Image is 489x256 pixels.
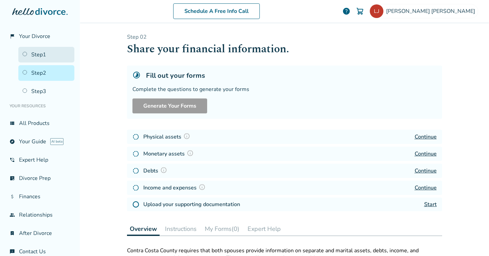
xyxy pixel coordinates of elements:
[127,41,442,57] h1: Share your financial information.
[5,189,74,204] a: attach_moneyFinances
[132,133,139,140] img: In Progress
[132,184,139,191] img: In Progress
[5,225,74,241] a: bookmark_checkAfter Divorce
[370,4,383,18] img: loidaexa@yahoo.com
[415,167,437,175] a: Continue
[10,212,15,218] span: group
[143,200,240,208] h4: Upload your supporting documentation
[127,222,160,236] button: Overview
[162,222,199,236] button: Instructions
[18,65,74,81] a: Step2
[10,249,15,254] span: chat_info
[202,222,242,236] button: My Forms(0)
[356,7,364,15] img: Cart
[183,133,190,140] img: Question Mark
[10,121,15,126] span: view_list
[10,34,15,39] span: flag_2
[386,7,478,15] span: [PERSON_NAME] [PERSON_NAME]
[5,29,74,44] a: flag_2Your Divorce
[187,150,194,157] img: Question Mark
[143,166,169,175] h4: Debts
[160,167,167,173] img: Question Mark
[10,231,15,236] span: bookmark_check
[132,150,139,157] img: In Progress
[132,167,139,174] img: In Progress
[18,84,74,99] a: Step3
[10,176,15,181] span: list_alt_check
[455,223,489,256] iframe: Chat Widget
[143,132,192,141] h4: Physical assets
[132,201,139,208] img: Not Started
[146,71,205,80] h5: Fill out your forms
[10,194,15,199] span: attach_money
[199,184,205,190] img: Question Mark
[424,201,437,208] a: Start
[5,134,74,149] a: exploreYour GuideAI beta
[50,138,64,145] span: AI beta
[143,183,207,192] h4: Income and expenses
[173,3,260,19] a: Schedule A Free Info Call
[415,133,437,141] a: Continue
[19,33,50,40] span: Your Divorce
[143,149,196,158] h4: Monetary assets
[415,184,437,191] a: Continue
[132,86,437,93] div: Complete the questions to generate your forms
[342,7,350,15] a: help
[5,152,74,168] a: phone_in_talkExpert Help
[5,99,74,113] li: Your Resources
[245,222,284,236] button: Expert Help
[10,157,15,163] span: phone_in_talk
[132,98,207,113] button: Generate Your Forms
[127,33,442,41] p: Step 0 2
[415,150,437,158] a: Continue
[18,47,74,62] a: Step1
[10,139,15,144] span: explore
[5,115,74,131] a: view_listAll Products
[5,207,74,223] a: groupRelationships
[5,170,74,186] a: list_alt_checkDivorce Prep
